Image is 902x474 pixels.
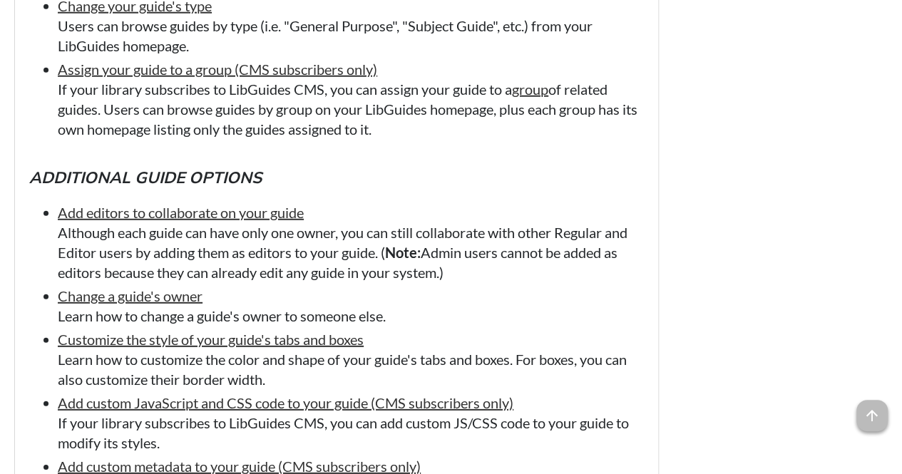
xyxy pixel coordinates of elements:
a: Add editors to collaborate on your guide [58,204,304,221]
li: Learn how to customize the color and shape of your guide's tabs and boxes. For boxes, you can als... [58,329,644,389]
a: Assign your guide to a group (CMS subscribers only) [58,61,377,78]
li: If your library subscribes to LibGuides CMS, you can assign your guide to a of related guides. Us... [58,59,644,139]
a: Customize the style of your guide's tabs and boxes [58,331,364,348]
li: Learn how to change a guide's owner to someone else. [58,286,644,326]
a: Change a guide's owner [58,287,203,304]
li: Although each guide can have only one owner, you can still collaborate with other Regular and Edi... [58,202,644,282]
a: arrow_upward [856,401,888,418]
span: arrow_upward [856,400,888,431]
h5: Additional guide options [29,166,644,189]
a: Add custom JavaScript and CSS code to your guide (CMS subscribers only) [58,394,513,411]
a: group [512,81,548,98]
strong: Note: [385,244,421,261]
li: If your library subscribes to LibGuides CMS, you can add custom JS/CSS code to your guide to modi... [58,393,644,453]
